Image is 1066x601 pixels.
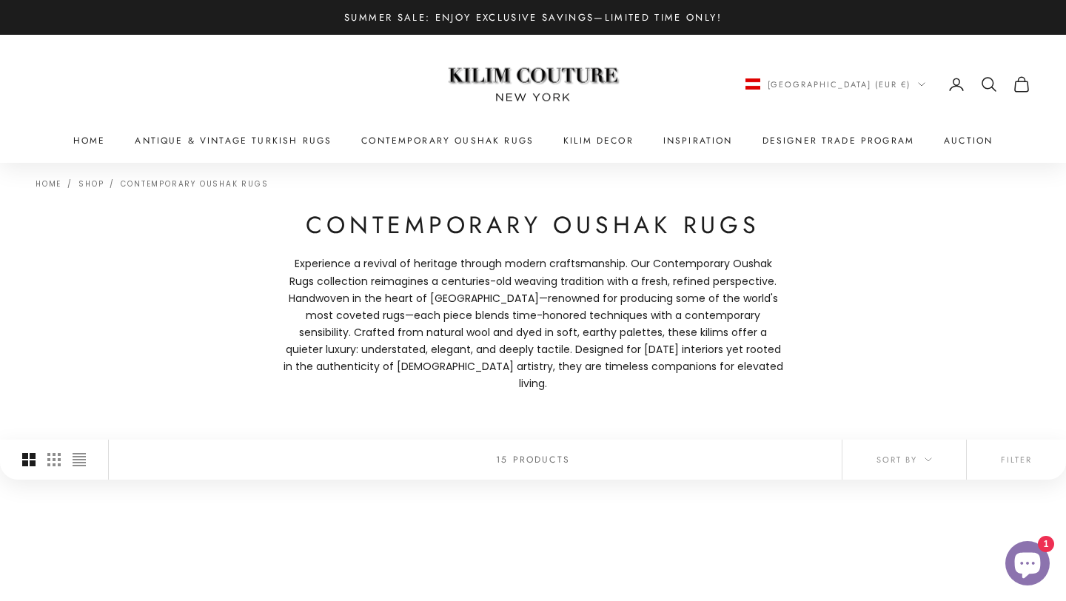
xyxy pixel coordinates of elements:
nav: Breadcrumb [36,178,269,188]
inbox-online-store-chat: Shopify online store chat [1001,541,1054,589]
nav: Primary navigation [36,133,1030,148]
summary: Kilim Decor [563,133,634,148]
button: Switch to larger product images [22,440,36,480]
p: Summer Sale: Enjoy Exclusive Savings—Limited Time Only! [344,10,722,25]
span: Sort by [876,453,932,466]
a: Antique & Vintage Turkish Rugs [135,133,332,148]
a: Contemporary Oushak Rugs [361,133,534,148]
a: Home [36,178,61,189]
p: 15 products [496,452,570,467]
button: Sort by [842,440,966,480]
a: Designer Trade Program [762,133,915,148]
p: Experience a revival of heritage through modern craftsmanship. Our Contemporary Oushak Rugs colle... [281,255,785,392]
nav: Secondary navigation [745,75,1031,93]
a: Auction [944,133,993,148]
h1: Contemporary Oushak Rugs [281,210,785,241]
a: Home [73,133,106,148]
a: Contemporary Oushak Rugs [121,178,268,189]
a: Shop [78,178,104,189]
button: Filter [967,440,1066,480]
img: Austria [745,78,760,90]
button: Switch to smaller product images [47,440,61,480]
button: Change country or currency [745,78,926,91]
a: Inspiration [663,133,733,148]
span: [GEOGRAPHIC_DATA] (EUR €) [768,78,911,91]
img: Logo of Kilim Couture New York [440,50,626,120]
button: Switch to compact product images [73,440,86,480]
